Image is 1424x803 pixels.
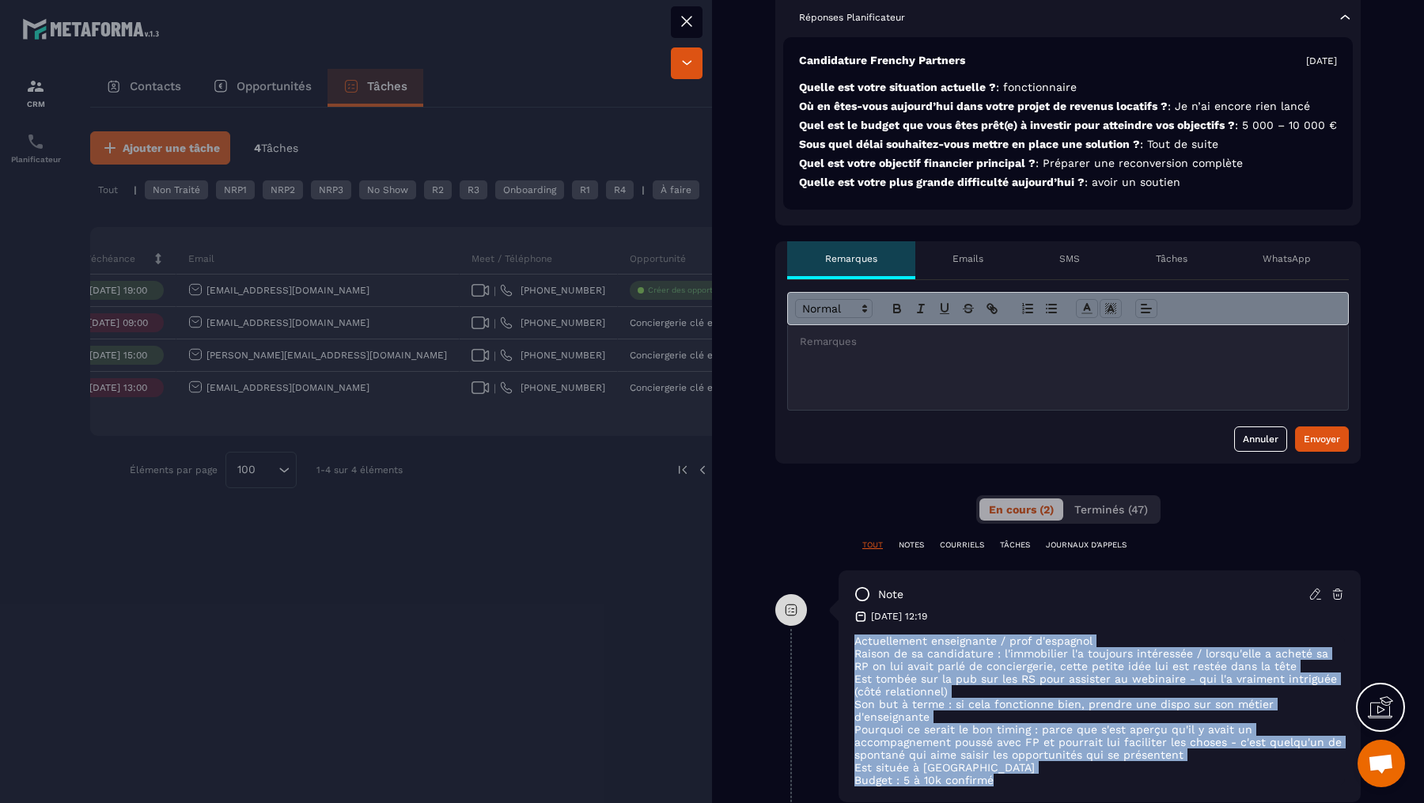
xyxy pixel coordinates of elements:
span: : Préparer une reconversion complète [1036,157,1243,169]
p: Raison de sa candidature : l'immobilier l'a toujours intéressée / lorsqu'elle a acheté sa RP on l... [854,647,1345,672]
span: : Je n’ai encore rien lancé [1168,100,1310,112]
p: COURRIELS [940,540,984,551]
p: WhatsApp [1263,252,1311,265]
p: Pourquoi ce serait le bon timing : parce que s'est aperçu qu'il y avait un accompagnement poussé ... [854,723,1345,761]
p: [DATE] [1306,55,1337,67]
button: Envoyer [1295,426,1349,452]
p: TOUT [862,540,883,551]
p: Tâches [1156,252,1187,265]
span: En cours (2) [989,503,1054,516]
p: Sous quel délai souhaitez-vous mettre en place une solution ? [799,137,1337,152]
p: Est tombée sur la pub sur les RS pour assister au webinaire - qui l'a vraiment intriguée (côté re... [854,672,1345,698]
p: Son but à terme : si cela fonctionne bien, prendre une dispo sur son métier d'enseignante [854,698,1345,723]
p: Où en êtes-vous aujourd’hui dans votre projet de revenus locatifs ? [799,99,1337,114]
button: En cours (2) [979,498,1063,521]
p: SMS [1059,252,1080,265]
span: : 5 000 – 10 000 € [1235,119,1337,131]
p: Est située à [GEOGRAPHIC_DATA] [854,761,1345,774]
span: Terminés (47) [1074,503,1148,516]
span: : Tout de suite [1140,138,1218,150]
p: Quel est le budget que vous êtes prêt(e) à investir pour atteindre vos objectifs ? [799,118,1337,133]
p: Budget : 5 à 10k confirmé [854,774,1345,786]
p: note [878,587,903,602]
p: Quelle est votre plus grande difficulté aujourd’hui ? [799,175,1337,190]
p: TÂCHES [1000,540,1030,551]
p: Emails [952,252,983,265]
span: : fonctionnaire [996,81,1077,93]
p: [DATE] 12:19 [871,610,927,623]
div: Ouvrir le chat [1358,740,1405,787]
p: Réponses Planificateur [799,11,905,24]
button: Annuler [1234,426,1287,452]
p: Quel est votre objectif financier principal ? [799,156,1337,171]
p: Candidature Frenchy Partners [799,53,965,68]
span: : avoir un soutien [1085,176,1180,188]
div: Envoyer [1304,431,1340,447]
p: Quelle est votre situation actuelle ? [799,80,1337,95]
p: Actuellement enseignante / prof d'espagnol [854,634,1345,647]
button: Terminés (47) [1065,498,1157,521]
p: Remarques [825,252,877,265]
p: JOURNAUX D'APPELS [1046,540,1127,551]
p: NOTES [899,540,924,551]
